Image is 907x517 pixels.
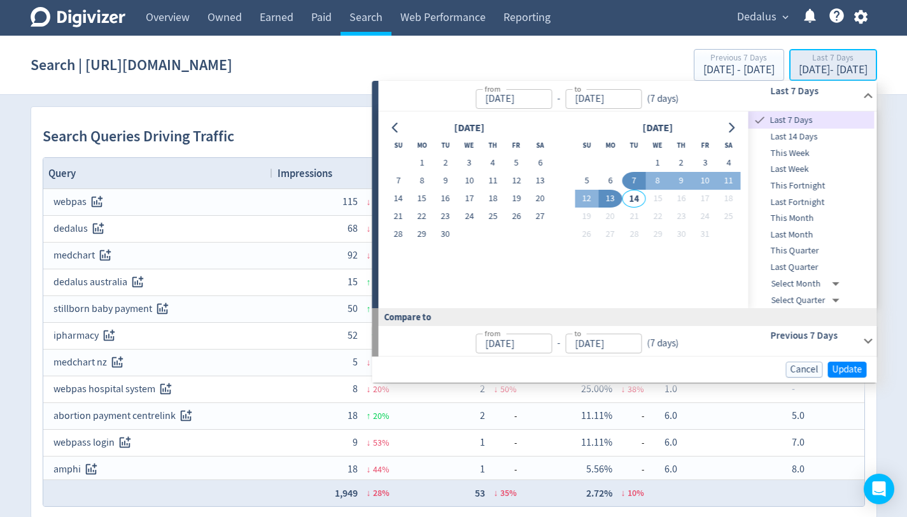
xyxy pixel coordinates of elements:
th: Sunday [575,136,598,154]
button: Track this search query [95,245,116,266]
span: Last 7 Days [768,113,875,127]
button: Track this search query [88,218,109,239]
button: 27 [598,225,622,243]
span: ↓ [367,487,371,499]
button: Cancel [786,362,823,378]
span: 10 % [628,487,644,499]
span: This Month [749,211,875,225]
button: 28 [386,225,410,243]
button: 3 [693,154,717,172]
div: from-to(7 days)Previous 7 Days [379,326,877,357]
button: 16 [670,190,693,208]
th: Tuesday [622,136,646,154]
button: 8 [410,172,433,190]
span: 5 [353,356,358,369]
div: Select Month [771,276,845,292]
span: 2 [480,383,485,395]
span: 6.0 [664,436,677,449]
span: Last Fortnight [749,195,875,209]
h2: Search Queries Driving Traffic [43,126,240,148]
div: medchart [53,243,262,268]
span: 11.11% [581,436,612,449]
span: ↑ [367,276,371,288]
button: 30 [670,225,693,243]
button: 27 [528,208,552,225]
span: Last Week [749,162,875,176]
div: Last Week [749,161,875,178]
span: 28 % [373,487,390,499]
h6: Previous 7 Days [770,328,857,343]
div: Last Quarter [749,259,875,276]
span: ↓ [621,487,626,499]
div: - [552,92,565,106]
div: This Month [749,210,875,227]
span: ↓ [367,437,371,448]
button: 10 [693,172,717,190]
div: - [552,336,565,351]
span: 1 [480,436,485,449]
span: 115 [342,195,358,208]
button: 7 [386,172,410,190]
span: - [485,457,517,482]
th: Monday [410,136,433,154]
button: 19 [505,190,528,208]
button: 19 [575,208,598,225]
div: amphi [53,457,262,482]
button: Track this search query [152,299,173,320]
button: Previous 7 Days[DATE] - [DATE] [694,49,784,81]
button: 14 [386,190,410,208]
button: 23 [433,208,457,225]
button: 29 [410,225,433,243]
span: This Fortnight [749,179,875,193]
span: This Week [749,146,875,160]
button: 20 [528,190,552,208]
button: Track this search query [87,192,108,213]
button: 30 [433,225,457,243]
button: 17 [693,190,717,208]
span: - [612,404,644,428]
span: Query [48,166,76,180]
span: 2.72% [586,486,612,500]
button: 22 [646,208,670,225]
span: - [485,430,517,455]
span: 18 [348,409,358,422]
button: Track this search query [176,406,197,427]
div: Last 7 Days [799,53,868,64]
div: webpass login [53,430,262,455]
span: 25.00% [581,383,612,395]
button: 12 [575,190,598,208]
nav: presets [749,111,875,308]
label: from [484,328,500,339]
div: This Week [749,145,875,162]
span: - [485,404,517,428]
button: 21 [622,208,646,225]
label: from [484,83,500,94]
button: 10 [458,172,481,190]
span: ↑ [367,303,371,315]
div: Last 14 Days [749,129,875,145]
th: Saturday [528,136,552,154]
span: Last Quarter [749,260,875,274]
button: Update [828,362,867,378]
div: webpas hospital system [53,377,262,402]
span: Update [833,365,862,374]
span: 11.11% [581,409,612,422]
span: ↑ [367,410,371,421]
span: 7.0 [792,436,805,449]
div: [DATE] [450,120,488,137]
button: 24 [458,208,481,225]
div: [DATE] [638,120,677,137]
span: ↓ [621,383,626,395]
button: 7 [622,172,646,190]
button: 5 [505,154,528,172]
span: 6.0 [664,463,677,476]
button: 12 [505,172,528,190]
span: 1 [480,463,485,476]
span: 38 % [628,383,644,395]
div: This Fortnight [749,178,875,194]
button: 2 [433,154,457,172]
span: 2 [480,409,485,422]
button: 25 [481,208,505,225]
span: - [792,383,795,395]
div: Last 7 Days [749,111,875,129]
